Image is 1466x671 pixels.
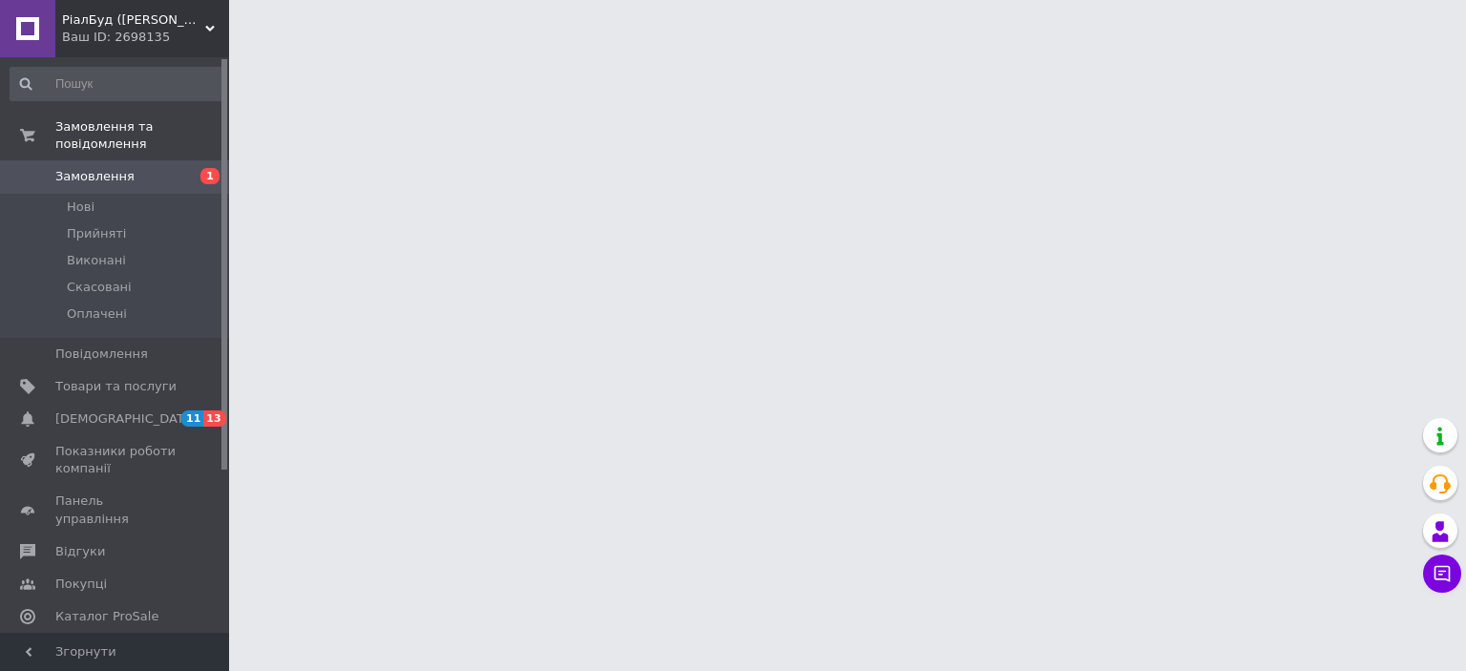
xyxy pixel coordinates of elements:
span: РіалБуд (ФОП Кавецький Ю.І.) [62,11,205,29]
span: Панель управління [55,493,177,527]
span: Повідомлення [55,346,148,363]
button: Чат з покупцем [1423,555,1461,593]
span: Покупці [55,576,107,593]
span: [DEMOGRAPHIC_DATA] [55,410,197,428]
span: Скасовані [67,279,132,296]
span: Нові [67,199,94,216]
span: 11 [181,410,203,427]
span: Каталог ProSale [55,608,158,625]
span: Прийняті [67,225,126,242]
span: Товари та послуги [55,378,177,395]
input: Пошук [10,67,225,101]
span: Оплачені [67,305,127,323]
span: Замовлення [55,168,135,185]
span: Виконані [67,252,126,269]
span: Замовлення та повідомлення [55,118,229,153]
span: Відгуки [55,543,105,560]
div: Ваш ID: 2698135 [62,29,229,46]
span: 13 [203,410,225,427]
span: Показники роботи компанії [55,443,177,477]
span: 1 [200,168,220,184]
